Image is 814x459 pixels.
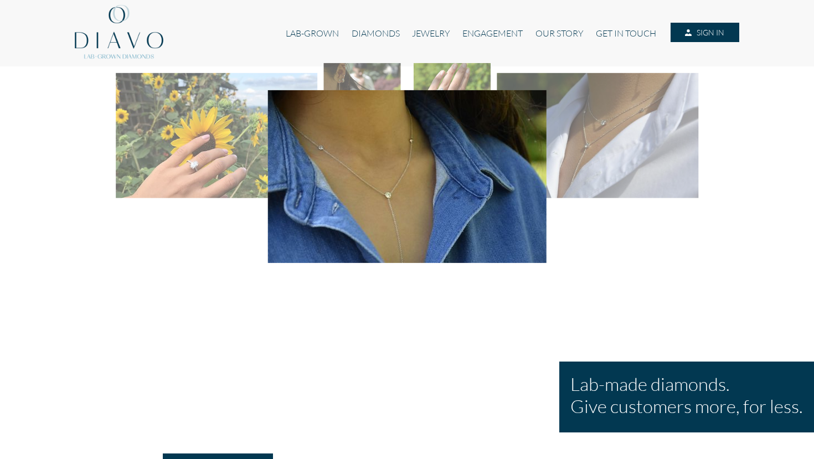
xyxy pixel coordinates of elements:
[323,63,400,111] img: Diavo Lab-grown diamond earrings
[671,23,739,43] a: SIGN IN
[268,90,547,263] img: Diavo Lab-grown diamond necklace
[116,73,317,198] img: Diavo Lab-grown diamond ring
[497,73,698,198] img: Diavo Lab-grown diamond necklace
[346,23,406,44] a: DIAMONDS
[406,23,456,44] a: JEWELRY
[280,23,345,44] a: LAB-GROWN
[590,23,662,44] a: GET IN TOUCH
[570,373,803,417] h1: Lab-made diamonds. Give customers more, for less.
[529,23,590,44] a: OUR STORY
[414,63,491,111] img: Diavo Lab-grown diamond Ring
[456,23,529,44] a: ENGAGEMENT
[759,404,801,446] iframe: Drift Widget Chat Controller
